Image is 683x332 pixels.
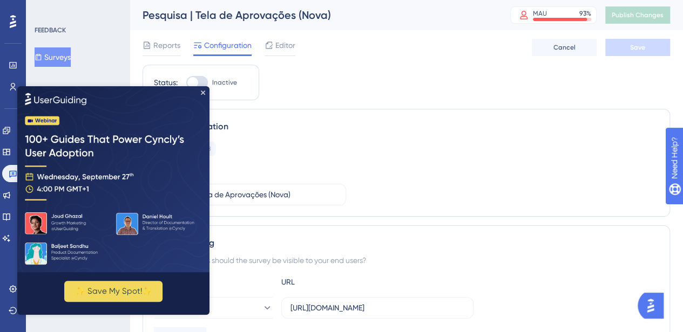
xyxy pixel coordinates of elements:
div: Page Targeting [154,237,659,250]
button: equals [154,297,273,319]
div: URL [281,275,400,288]
button: Surveys [35,47,71,67]
input: yourwebsite.com/path [290,302,464,314]
button: ✨ Save My Spot!✨ [47,195,145,216]
span: Cancel [553,43,576,52]
div: Status: [154,76,178,89]
span: Publish Changes [612,11,664,19]
span: Reports [153,39,180,52]
button: Publish Changes [605,6,670,24]
div: Choose A Rule [154,275,273,288]
input: Type your Survey name [163,189,337,200]
iframe: UserGuiding AI Assistant Launcher [638,289,670,322]
span: Need Help? [25,3,67,16]
div: 93 % [579,9,591,18]
div: MAU [533,9,547,18]
button: Save [605,39,670,56]
button: Cancel [532,39,597,56]
span: Save [630,43,645,52]
div: Close Preview [184,4,188,9]
div: FEEDBACK [35,26,66,34]
span: Configuration [204,39,252,52]
div: On which pages should the survey be visible to your end users? [154,254,659,267]
span: Inactive [212,78,237,87]
span: Editor [275,39,295,52]
div: Pesquisa | Tela de Aprovações (Nova) [143,8,483,23]
div: Survey Information [154,120,659,133]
